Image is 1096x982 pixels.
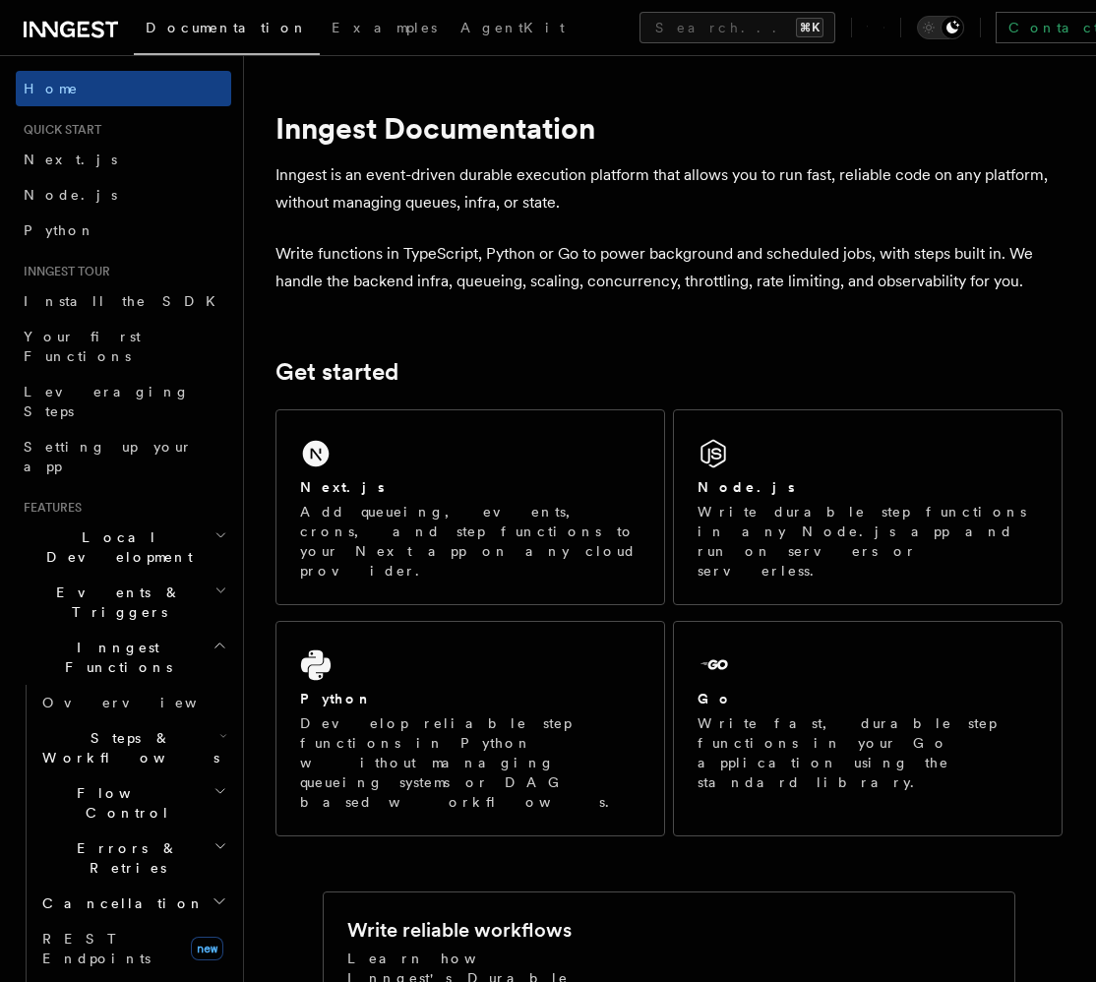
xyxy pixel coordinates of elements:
span: Home [24,79,79,98]
span: Features [16,500,82,516]
span: Events & Triggers [16,583,214,622]
span: Errors & Retries [34,838,213,878]
span: Quick start [16,122,101,138]
h2: Next.js [300,477,385,497]
button: Events & Triggers [16,575,231,630]
a: Node.js [16,177,231,213]
a: Node.jsWrite durable step functions in any Node.js app and run on servers or serverless. [673,409,1063,605]
h2: Node.js [698,477,795,497]
span: Examples [332,20,437,35]
span: Next.js [24,152,117,167]
button: Flow Control [34,775,231,830]
h2: Python [300,689,373,708]
span: Overview [42,695,245,710]
p: Write durable step functions in any Node.js app and run on servers or serverless. [698,502,1038,581]
a: Your first Functions [16,319,231,374]
a: Get started [275,358,398,386]
span: Leveraging Steps [24,384,190,419]
a: Examples [320,6,449,53]
span: Python [24,222,95,238]
span: Steps & Workflows [34,728,219,767]
p: Add queueing, events, crons, and step functions to your Next app on any cloud provider. [300,502,640,581]
button: Toggle dark mode [917,16,964,39]
span: AgentKit [460,20,565,35]
span: Inngest tour [16,264,110,279]
button: Search...⌘K [639,12,835,43]
p: Write fast, durable step functions in your Go application using the standard library. [698,713,1038,792]
h2: Write reliable workflows [347,916,572,944]
span: new [191,937,223,960]
a: Python [16,213,231,248]
span: Install the SDK [24,293,227,309]
span: REST Endpoints [42,931,151,966]
span: Documentation [146,20,308,35]
a: Install the SDK [16,283,231,319]
h2: Go [698,689,733,708]
a: Home [16,71,231,106]
button: Inngest Functions [16,630,231,685]
span: Local Development [16,527,214,567]
span: Node.js [24,187,117,203]
kbd: ⌘K [796,18,823,37]
a: Setting up your app [16,429,231,484]
button: Errors & Retries [34,830,231,886]
span: Setting up your app [24,439,193,474]
span: Your first Functions [24,329,141,364]
span: Inngest Functions [16,638,213,677]
h1: Inngest Documentation [275,110,1063,146]
a: AgentKit [449,6,577,53]
p: Write functions in TypeScript, Python or Go to power background and scheduled jobs, with steps bu... [275,240,1063,295]
a: Documentation [134,6,320,55]
button: Local Development [16,520,231,575]
a: Overview [34,685,231,720]
button: Steps & Workflows [34,720,231,775]
a: REST Endpointsnew [34,921,231,976]
a: Leveraging Steps [16,374,231,429]
a: GoWrite fast, durable step functions in your Go application using the standard library. [673,621,1063,836]
span: Flow Control [34,783,213,823]
a: PythonDevelop reliable step functions in Python without managing queueing systems or DAG based wo... [275,621,665,836]
p: Inngest is an event-driven durable execution platform that allows you to run fast, reliable code ... [275,161,1063,216]
a: Next.jsAdd queueing, events, crons, and step functions to your Next app on any cloud provider. [275,409,665,605]
p: Develop reliable step functions in Python without managing queueing systems or DAG based workflows. [300,713,640,812]
a: Next.js [16,142,231,177]
button: Cancellation [34,886,231,921]
span: Cancellation [34,893,205,913]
